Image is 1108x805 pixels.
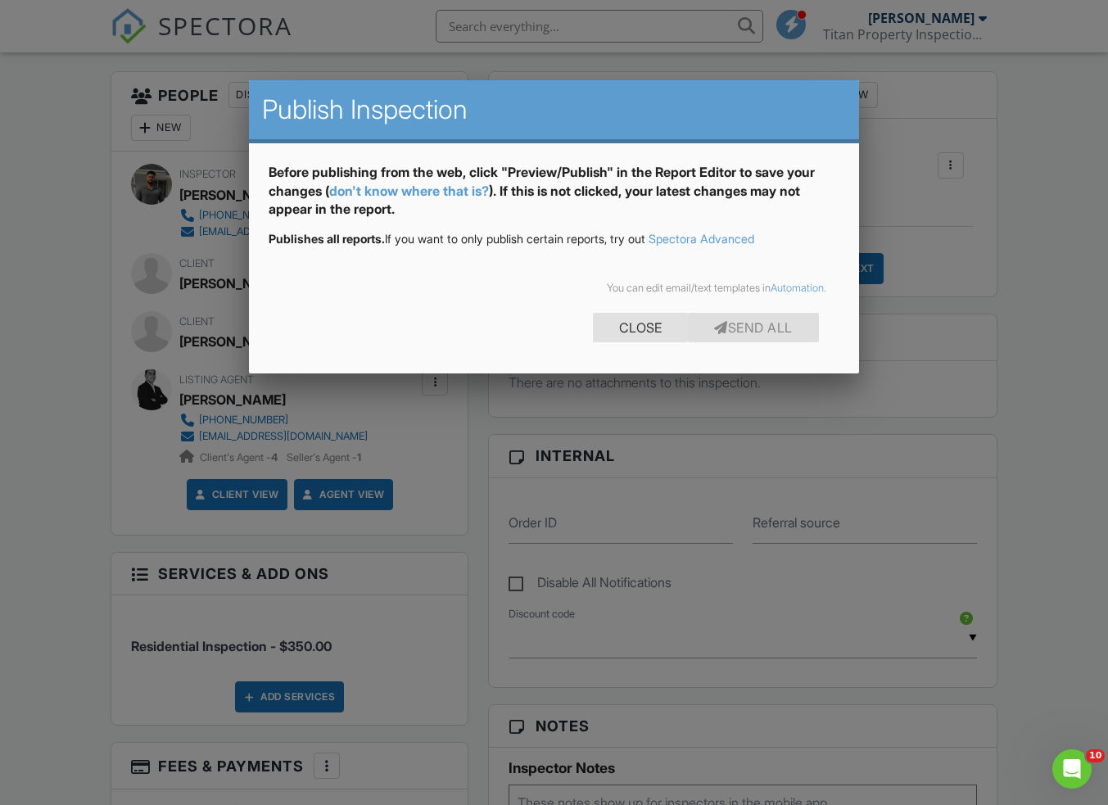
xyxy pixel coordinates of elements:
[329,183,489,199] a: don't know where that is?
[688,313,819,342] div: Send All
[269,232,385,246] strong: Publishes all reports.
[593,313,688,342] div: Close
[282,282,825,295] div: You can edit email/text templates in .
[1052,749,1092,789] iframe: Intercom live chat
[269,163,839,231] div: Before publishing from the web, click "Preview/Publish" in the Report Editor to save your changes...
[1086,749,1105,762] span: 10
[649,232,754,246] a: Spectora Advanced
[269,232,645,246] span: If you want to only publish certain reports, try out
[771,282,824,294] a: Automation
[262,93,845,126] h2: Publish Inspection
